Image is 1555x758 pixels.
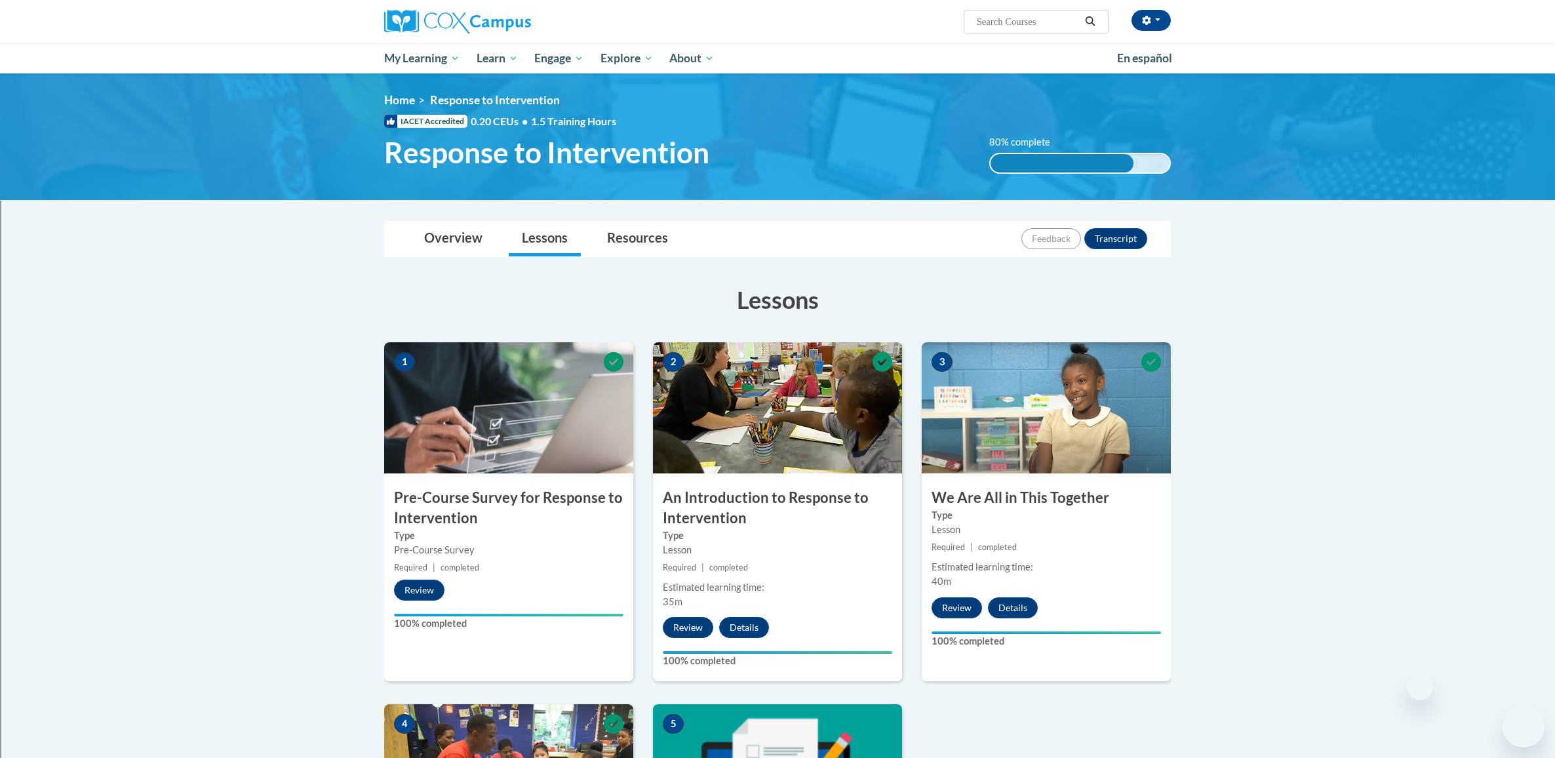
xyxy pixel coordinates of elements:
span: Response to Intervention [384,135,709,170]
input: Search Courses [975,14,1080,30]
span: Engage [534,50,583,66]
span: My Learning [384,50,460,66]
a: My Learning [376,43,468,73]
span: Learn [477,50,518,66]
label: 80% complete [989,135,1065,150]
span: 1.5 Training Hours [531,115,616,127]
a: Cox Campus [384,10,633,33]
iframe: Button to launch messaging window [1503,706,1545,748]
span: Explore [600,50,653,66]
span: Response to Intervention [430,93,560,107]
img: Cox Campus [384,10,531,33]
span: • [522,115,528,127]
a: Home [384,93,415,107]
a: About [661,43,723,73]
button: Account Settings [1132,10,1171,31]
span: IACET Accredited [384,115,467,128]
span: 0.20 CEUs [471,114,531,129]
div: 80% complete [991,154,1134,172]
a: En español [1109,45,1181,72]
span: About [669,50,714,66]
span: En español [1117,51,1172,65]
iframe: Close message [1407,674,1433,700]
a: Learn [468,43,526,73]
a: Explore [592,43,661,73]
a: Engage [526,43,592,73]
button: Search [1080,14,1100,30]
div: Main menu [364,43,1191,73]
